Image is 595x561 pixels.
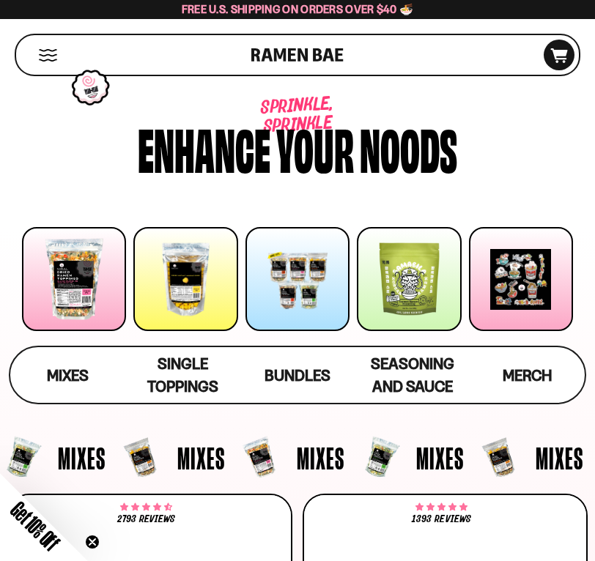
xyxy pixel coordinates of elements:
span: 2793 reviews [117,514,175,524]
span: Merch [503,366,552,384]
button: Mobile Menu Trigger [38,49,58,62]
div: noods [360,122,457,174]
a: Single Toppings [125,347,240,403]
span: Single Toppings [147,354,218,395]
a: Bundles [240,347,355,403]
span: 1393 reviews [412,514,470,524]
span: Mixes [297,442,344,473]
span: Mixes [47,366,89,384]
span: 4.76 stars [415,505,467,510]
span: Mixes [536,442,583,473]
span: 4.68 stars [120,505,172,510]
span: Seasoning and Sauce [371,354,454,395]
span: Free U.S. Shipping on Orders over $40 🍜 [182,2,414,16]
span: Bundles [265,366,330,384]
div: Enhance [138,122,270,174]
span: Mixes [416,442,464,473]
span: Mixes [177,442,225,473]
div: your [276,122,354,174]
span: Mixes [58,442,106,473]
a: Merch [470,347,585,403]
span: Get 10% Off [7,497,64,554]
button: Close teaser [85,535,100,549]
a: Seasoning and Sauce [355,347,470,403]
a: Mixes [10,347,125,403]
